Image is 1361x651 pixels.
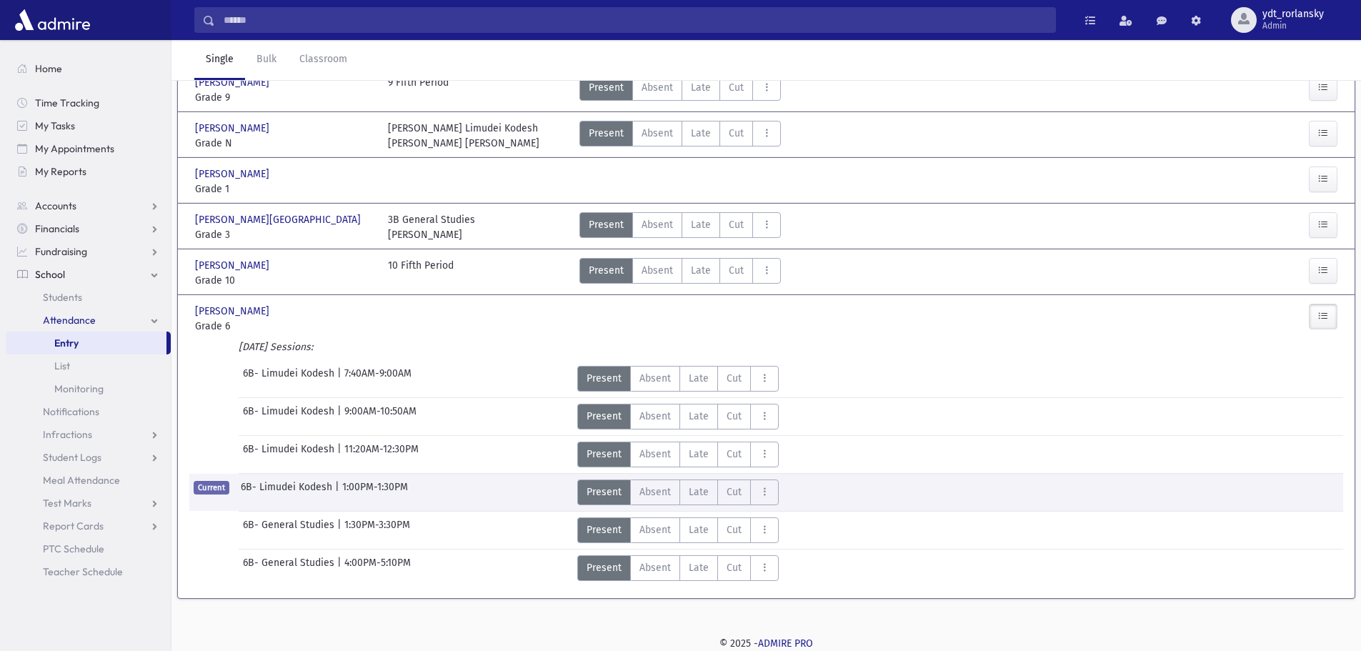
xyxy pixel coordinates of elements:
span: ydt_rorlansky [1262,9,1324,20]
span: Late [691,263,711,278]
span: 6B- Limudei Kodesh [243,442,337,467]
span: | [335,479,342,505]
a: My Tasks [6,114,171,137]
span: Present [589,217,624,232]
span: Late [689,522,709,537]
div: © 2025 - [194,636,1338,651]
div: [PERSON_NAME] Limudei Kodesh [PERSON_NAME] [PERSON_NAME] [388,121,539,151]
span: Notifications [43,405,99,418]
span: Entry [54,337,79,349]
span: | [337,517,344,543]
span: Teacher Schedule [43,565,123,578]
span: Report Cards [43,520,104,532]
a: School [6,263,171,286]
span: | [337,404,344,429]
span: Time Tracking [35,96,99,109]
a: Classroom [288,40,359,80]
span: Student Logs [43,451,101,464]
span: [PERSON_NAME] [195,304,272,319]
span: Cut [729,80,744,95]
input: Search [215,7,1055,33]
span: Absent [639,371,671,386]
span: Absent [642,126,673,141]
span: Cut [729,126,744,141]
a: Fundraising [6,240,171,263]
span: [PERSON_NAME] [195,258,272,273]
div: 3B General Studies [PERSON_NAME] [388,212,475,242]
span: 6B- Limudei Kodesh [243,404,337,429]
span: Late [689,409,709,424]
span: Late [689,484,709,500]
span: 4:00PM-5:10PM [344,555,411,581]
span: My Tasks [35,119,75,132]
div: AttTypes [579,121,781,151]
span: Late [691,126,711,141]
span: 1:00PM-1:30PM [342,479,408,505]
span: 7:40AM-9:00AM [344,366,412,392]
span: Present [587,522,622,537]
span: School [35,268,65,281]
span: Financials [35,222,79,235]
a: Single [194,40,245,80]
span: Accounts [35,199,76,212]
a: Report Cards [6,515,171,537]
span: [PERSON_NAME] [195,121,272,136]
a: Notifications [6,400,171,423]
span: Present [587,560,622,575]
a: Meal Attendance [6,469,171,492]
span: 6B- Limudei Kodesh [243,366,337,392]
span: 11:20AM-12:30PM [344,442,419,467]
div: AttTypes [577,442,779,467]
span: Absent [639,447,671,462]
span: Admin [1262,20,1324,31]
span: Present [589,126,624,141]
span: PTC Schedule [43,542,104,555]
div: AttTypes [579,258,781,288]
span: Cut [727,484,742,500]
span: Cut [729,263,744,278]
a: Entry [6,332,166,354]
span: [PERSON_NAME] [195,167,272,182]
span: Absent [642,80,673,95]
div: AttTypes [579,212,781,242]
a: Accounts [6,194,171,217]
span: 6B- General Studies [243,517,337,543]
span: Cut [727,371,742,386]
span: Current [194,481,229,495]
span: Absent [639,522,671,537]
span: Cut [727,522,742,537]
span: Absent [639,409,671,424]
span: List [54,359,70,372]
span: Absent [642,263,673,278]
img: AdmirePro [11,6,94,34]
span: My Reports [35,165,86,178]
span: Grade N [195,136,374,151]
span: 6B- Limudei Kodesh [241,479,335,505]
span: Absent [642,217,673,232]
span: Cut [727,409,742,424]
a: Attendance [6,309,171,332]
span: Present [589,80,624,95]
span: Present [587,447,622,462]
a: Bulk [245,40,288,80]
span: Present [587,409,622,424]
span: [PERSON_NAME] [195,75,272,90]
span: My Appointments [35,142,114,155]
span: Grade 10 [195,273,374,288]
a: Financials [6,217,171,240]
span: 9:00AM-10:50AM [344,404,417,429]
span: Cut [727,560,742,575]
span: 6B- General Studies [243,555,337,581]
span: Absent [639,484,671,500]
span: Absent [639,560,671,575]
div: AttTypes [577,366,779,392]
span: Present [587,484,622,500]
span: Infractions [43,428,92,441]
a: Home [6,57,171,80]
span: Late [689,371,709,386]
a: PTC Schedule [6,537,171,560]
a: Time Tracking [6,91,171,114]
span: 1:30PM-3:30PM [344,517,410,543]
span: Present [587,371,622,386]
span: Late [689,447,709,462]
